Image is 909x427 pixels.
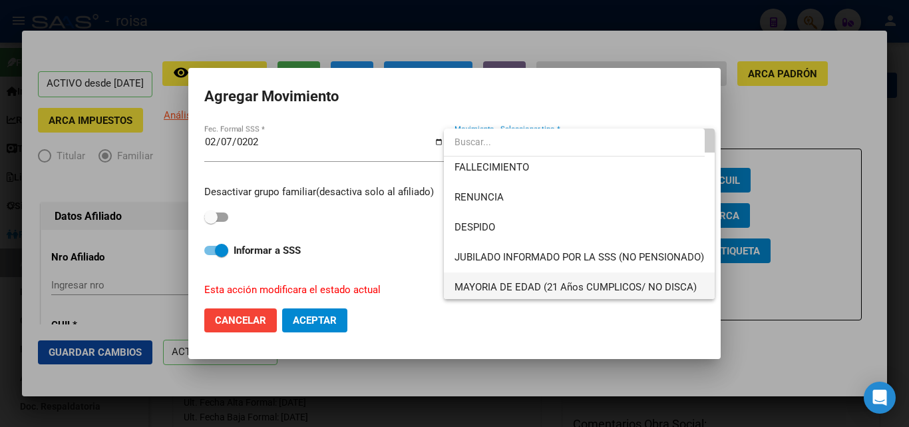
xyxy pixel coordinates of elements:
span: DESPIDO [454,221,495,233]
span: FALLECIMIENTO [454,161,529,173]
span: JUBILADO INFORMADO POR LA SSS (NO PENSIONADO) [454,251,704,263]
span: RENUNCIA [454,191,504,203]
div: Open Intercom Messenger [864,382,896,414]
span: MAYORIA DE EDAD (21 Años CUMPLICOS/ NO DISCA) [454,281,697,293]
